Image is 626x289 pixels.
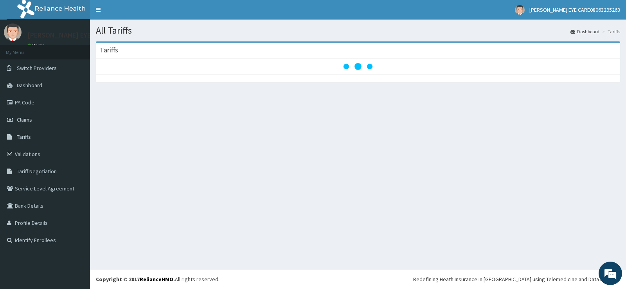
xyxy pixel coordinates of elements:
a: RelianceHMO [140,276,173,283]
img: User Image [4,23,22,41]
span: Claims [17,116,32,123]
footer: All rights reserved. [90,269,626,289]
span: Tariffs [17,133,31,140]
span: Tariff Negotiation [17,168,57,175]
div: Redefining Heath Insurance in [GEOGRAPHIC_DATA] using Telemedicine and Data Science! [413,275,620,283]
span: [PERSON_NAME] EYE CARE08063295263 [529,6,620,13]
span: Dashboard [17,82,42,89]
strong: Copyright © 2017 . [96,276,175,283]
svg: audio-loading [342,51,374,82]
p: [PERSON_NAME] EYE CARE08063295263 [27,32,146,39]
img: User Image [515,5,525,15]
span: Switch Providers [17,65,57,72]
li: Tariffs [600,28,620,35]
a: Online [27,43,46,48]
h1: All Tariffs [96,25,620,36]
h3: Tariffs [100,47,118,54]
a: Dashboard [570,28,599,35]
